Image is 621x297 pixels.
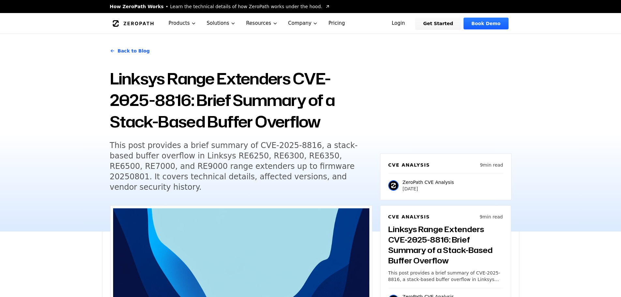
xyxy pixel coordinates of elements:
[388,214,430,220] h6: CVE Analysis
[163,13,201,34] button: Products
[388,180,399,191] img: ZeroPath CVE Analysis
[110,140,360,192] h5: This post provides a brief summary of CVE-2025-8816, a stack-based buffer overflow in Linksys RE6...
[283,13,323,34] button: Company
[480,214,503,220] p: 9 min read
[388,224,503,266] h3: Linksys Range Extenders CVE-2025-8816: Brief Summary of a Stack-Based Buffer Overflow
[415,18,461,29] a: Get Started
[110,42,150,60] a: Back to Blog
[102,13,519,34] nav: Global
[170,3,322,10] span: Learn the technical details of how ZeroPath works under the hood.
[384,18,413,29] a: Login
[464,18,508,29] a: Book Demo
[201,13,241,34] button: Solutions
[110,68,372,132] h1: Linksys Range Extenders CVE-2025-8816: Brief Summary of a Stack-Based Buffer Overflow
[241,13,283,34] button: Resources
[388,162,430,168] h6: CVE Analysis
[480,162,503,168] p: 9 min read
[110,3,330,10] a: How ZeroPath WorksLearn the technical details of how ZeroPath works under the hood.
[403,186,454,192] p: [DATE]
[323,13,350,34] a: Pricing
[403,179,454,186] p: ZeroPath CVE Analysis
[110,3,164,10] span: How ZeroPath Works
[388,270,503,283] p: This post provides a brief summary of CVE-2025-8816, a stack-based buffer overflow in Linksys RE6...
